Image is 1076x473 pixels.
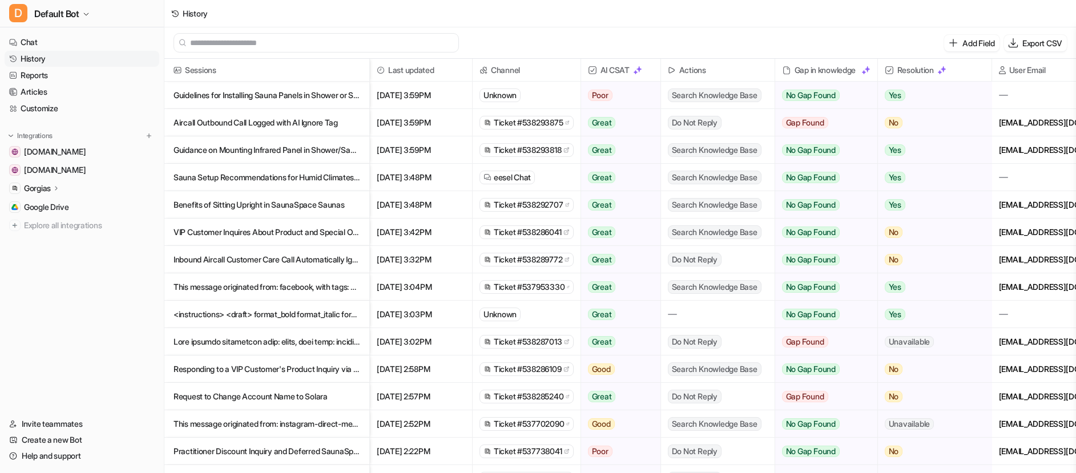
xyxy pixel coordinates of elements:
[5,448,159,464] a: Help and support
[1004,35,1067,51] button: Export CSV
[483,228,491,236] img: gorgias
[775,164,869,191] button: No Gap Found
[775,301,869,328] button: No Gap Found
[494,227,561,238] span: Ticket #538286041
[174,328,360,355] p: Lore ipsumdo sitametcon adip: elits, doei temp: incidi-utlabore-etdol, ma_aliqua, Enimadmin V-qui...
[483,420,491,428] img: gorgias
[668,171,761,184] span: Search Knowledge Base
[782,172,840,183] span: No Gap Found
[483,446,570,457] a: Ticket #537738041
[494,391,563,402] span: Ticket #538285240
[782,446,840,457] span: No Gap Found
[11,167,18,173] img: sauna.space
[374,191,468,219] span: [DATE] 3:48PM
[494,336,562,347] span: Ticket #538287013
[885,446,903,457] span: No
[885,336,934,347] span: Unavailable
[581,246,654,273] button: Great
[483,119,491,127] img: gorgias
[885,172,905,183] span: Yes
[483,227,570,238] a: Ticket #538286041
[885,90,905,101] span: Yes
[24,201,69,213] span: Google Drive
[878,82,982,109] button: Yes
[586,59,656,82] span: AI CSAT
[782,336,828,347] span: Gap Found
[494,117,563,128] span: Ticket #538293875
[494,281,565,293] span: Ticket #537953330
[11,204,18,211] img: Google Drive
[775,82,869,109] button: No Gap Found
[483,201,491,209] img: gorgias
[494,418,564,430] span: Ticket #537702090
[145,132,153,140] img: menu_add.svg
[588,227,616,238] span: Great
[5,217,159,233] a: Explore all integrations
[581,301,654,328] button: Great
[483,173,491,181] img: eeselChat
[782,418,840,430] span: No Gap Found
[9,220,21,231] img: explore all integrations
[668,88,761,102] span: Search Knowledge Base
[169,59,365,82] span: Sessions
[588,391,616,402] span: Great
[374,246,468,273] span: [DATE] 3:32PM
[588,281,616,293] span: Great
[581,219,654,246] button: Great
[174,246,360,273] p: Inbound Aircall Customer Care Call Automatically Ignored
[581,410,654,438] button: Good
[588,309,616,320] span: Great
[11,148,18,155] img: help.sauna.space
[374,109,468,136] span: [DATE] 3:59PM
[174,219,360,246] p: VIP Customer Inquires About Product and Special Offers
[5,416,159,432] a: Invite teammates
[483,363,570,375] a: Ticket #538286109
[174,355,360,383] p: Responding to a VIP Customer's Product Inquiry via Email
[885,363,903,375] span: No
[374,164,468,191] span: [DATE] 3:48PM
[878,219,982,246] button: No
[174,410,360,438] p: This message originated from: instagram-direct-message, with tags: during-business-hours, auto-cl...
[878,438,982,465] button: No
[374,59,468,82] span: Last updated
[17,131,53,140] p: Integrations
[483,338,491,346] img: gorgias
[374,136,468,164] span: [DATE] 3:59PM
[780,59,873,82] div: Gap in knowledge
[24,146,86,157] span: [DOMAIN_NAME]
[5,199,159,215] a: Google DriveGoogle Drive
[878,301,982,328] button: Yes
[878,136,982,164] button: Yes
[483,146,491,154] img: gorgias
[588,199,616,211] span: Great
[668,225,761,239] span: Search Knowledge Base
[483,281,570,293] a: Ticket #537953330
[782,199,840,211] span: No Gap Found
[668,417,761,431] span: Search Knowledge Base
[775,136,869,164] button: No Gap Found
[581,136,654,164] button: Great
[668,198,761,212] span: Search Knowledge Base
[174,301,360,328] p: <instructions> <draft> format_bold format_italic format_underline link insert_photo video_library...
[878,109,982,136] button: No
[885,227,903,238] span: No
[782,117,828,128] span: Gap Found
[588,336,616,347] span: Great
[588,446,612,457] span: Poor
[878,246,982,273] button: No
[5,34,159,50] a: Chat
[483,199,570,211] a: Ticket #538292707
[885,144,905,156] span: Yes
[483,172,531,183] a: eesel Chat
[782,309,840,320] span: No Gap Found
[483,256,491,264] img: gorgias
[782,90,840,101] span: No Gap Found
[374,82,468,109] span: [DATE] 3:59PM
[174,82,360,109] p: Guidelines for Installing Sauna Panels in Shower or Sauna Rooms
[668,335,722,349] span: Do Not Reply
[494,144,561,156] span: Ticket #538293818
[7,132,15,140] img: expand menu
[782,227,840,238] span: No Gap Found
[1022,37,1062,49] p: Export CSV
[374,328,468,355] span: [DATE] 3:02PM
